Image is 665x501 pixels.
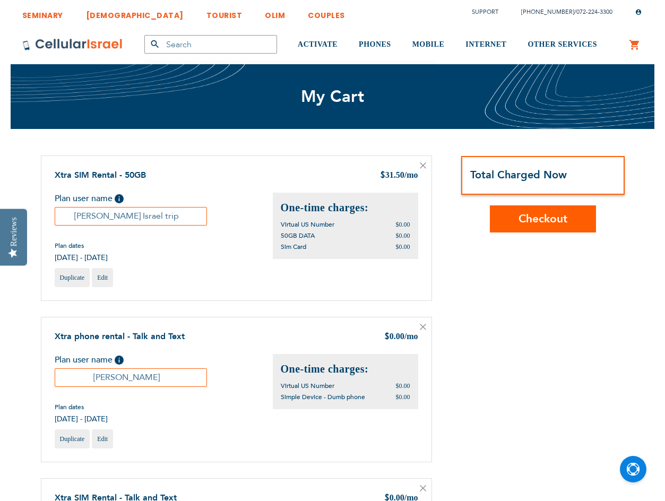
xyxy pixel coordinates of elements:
[298,25,338,65] a: ACTIVATE
[55,403,108,411] span: Plan dates
[359,25,391,65] a: PHONES
[465,40,506,48] span: INTERNET
[55,354,113,366] span: Plan user name
[206,3,243,22] a: TOURIST
[519,211,567,227] span: Checkout
[97,435,108,443] span: Edit
[55,193,113,204] span: Plan user name
[22,3,63,22] a: SEMINARY
[115,356,124,365] span: Help
[144,35,277,54] input: Search
[55,414,108,424] span: [DATE] - [DATE]
[86,3,184,22] a: [DEMOGRAPHIC_DATA]
[396,382,410,390] span: $0.00
[521,8,574,16] a: [PHONE_NUMBER]
[412,25,445,65] a: MOBILE
[308,3,345,22] a: COUPLES
[281,220,334,229] span: Virtual US Number
[265,3,285,22] a: OLIM
[55,268,90,287] a: Duplicate
[92,429,113,448] a: Edit
[115,194,124,203] span: Help
[281,201,410,215] h2: One-time charges:
[380,169,418,182] div: 31.50
[528,25,597,65] a: OTHER SERVICES
[9,217,19,246] div: Reviews
[22,38,123,51] img: Cellular Israel Logo
[92,268,113,287] a: Edit
[396,221,410,228] span: $0.00
[55,169,146,181] a: Xtra SIM Rental - 50GB
[60,274,85,281] span: Duplicate
[281,362,410,376] h2: One-time charges:
[55,241,108,250] span: Plan dates
[60,435,85,443] span: Duplicate
[281,393,365,401] span: Simple Device - Dumb phone
[281,382,334,390] span: Virtual US Number
[412,40,445,48] span: MOBILE
[472,8,498,16] a: Support
[301,85,365,108] span: My Cart
[298,40,338,48] span: ACTIVATE
[380,170,385,182] span: $
[281,231,315,240] span: 50GB DATA
[576,8,612,16] a: 072-224-3300
[528,40,597,48] span: OTHER SERVICES
[55,253,108,263] span: [DATE] - [DATE]
[396,232,410,239] span: $0.00
[404,170,418,179] span: /mo
[511,4,612,20] li: /
[470,168,567,182] strong: Total Charged Now
[384,331,418,343] div: 0.00
[490,205,596,232] button: Checkout
[359,40,391,48] span: PHONES
[396,393,410,401] span: $0.00
[55,331,185,342] a: Xtra phone rental - Talk and Text
[55,429,90,448] a: Duplicate
[281,243,306,251] span: Sim Card
[384,331,390,343] span: $
[404,332,418,341] span: /mo
[396,243,410,250] span: $0.00
[465,25,506,65] a: INTERNET
[97,274,108,281] span: Edit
